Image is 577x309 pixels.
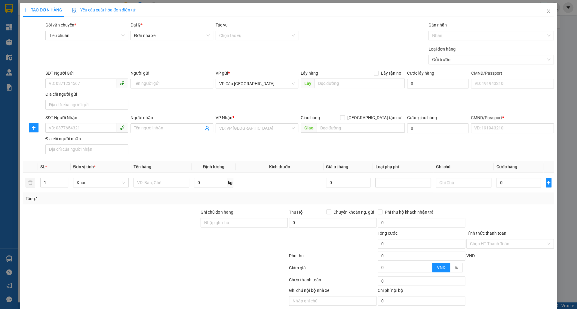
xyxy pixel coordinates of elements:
input: Cước giao hàng [407,123,468,133]
div: Chưa thanh toán [289,277,377,287]
input: Dọc đường [315,79,405,88]
span: [GEOGRAPHIC_DATA] tận nơi [345,114,405,121]
span: VND [466,253,475,258]
label: Tác vụ [216,23,228,27]
span: user-add [205,126,210,131]
span: VP Nhận [216,115,232,120]
span: Gửi trước [432,55,550,64]
div: SĐT Người Gửi [45,70,128,76]
div: VP gửi [216,70,298,76]
span: Giao hàng [301,115,320,120]
span: TẠO ĐƠN HÀNG [23,8,62,12]
div: Địa chỉ người nhận [45,135,128,142]
button: Close [540,3,557,20]
label: Gán nhãn [428,23,447,27]
div: Địa chỉ người gửi [45,91,128,97]
span: phone [120,81,124,85]
div: Người gửi [130,70,213,76]
span: kg [227,178,233,187]
input: Ghi Chú [436,178,492,187]
span: VND [437,265,445,270]
span: Tiêu chuẩn [49,31,124,40]
span: Lấy hàng [301,71,318,76]
input: Nhập ghi chú [289,296,376,306]
span: Kích thước [269,164,290,169]
span: plus [29,125,38,130]
input: Cước lấy hàng [407,79,468,88]
button: plus [29,123,38,132]
span: Khác [77,178,125,187]
div: Giảm giá [289,264,377,275]
span: SL [40,164,45,169]
span: close [546,9,551,14]
input: Địa chỉ của người gửi [45,100,128,110]
span: Lấy tận nơi [379,70,405,76]
label: Cước lấy hàng [407,71,434,76]
span: Chuyển khoản ng. gửi [331,209,376,215]
div: Người nhận [130,114,213,121]
span: plus [23,8,27,12]
span: % [455,265,458,270]
button: delete [26,178,35,187]
div: SĐT Người Nhận [45,114,128,121]
span: plus [546,180,551,185]
span: Cước hàng [496,164,517,169]
span: VP Cầu Sài Gòn [219,79,295,88]
div: Chi phí nội bộ [378,287,465,296]
th: Loại phụ phí [373,161,434,173]
span: Phí thu hộ khách nhận trả [382,209,436,215]
img: icon [72,8,77,13]
span: Đại lý [130,23,143,27]
span: Yêu cầu xuất hóa đơn điện tử [72,8,135,12]
span: Thu Hộ [289,210,303,215]
span: Gói vận chuyển [45,23,76,27]
span: Giao [301,123,317,133]
span: phone [120,125,124,130]
div: CMND/Passport [471,70,554,76]
th: Ghi chú [434,161,494,173]
div: Ghi chú nội bộ nhà xe [289,287,376,296]
span: Tên hàng [134,164,151,169]
label: Ghi chú đơn hàng [201,210,234,215]
input: 0 [326,178,370,187]
button: plus [546,178,551,187]
input: VD: Bàn, Ghế [134,178,189,187]
input: Ghi chú đơn hàng [201,218,288,227]
span: Đơn vị tính [73,164,96,169]
input: Dọc đường [317,123,405,133]
input: Địa chỉ của người nhận [45,144,128,154]
span: Đơn nhà xe [134,31,210,40]
span: Định lượng [203,164,224,169]
label: Loại đơn hàng [428,47,456,51]
label: Cước giao hàng [407,115,437,120]
div: Tổng: 1 [26,195,223,202]
div: CMND/Passport [471,114,554,121]
span: Lấy [301,79,315,88]
span: Tổng cước [378,231,397,236]
div: Phụ thu [289,252,377,263]
label: Hình thức thanh toán [466,231,506,236]
span: Giá trị hàng [326,164,348,169]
